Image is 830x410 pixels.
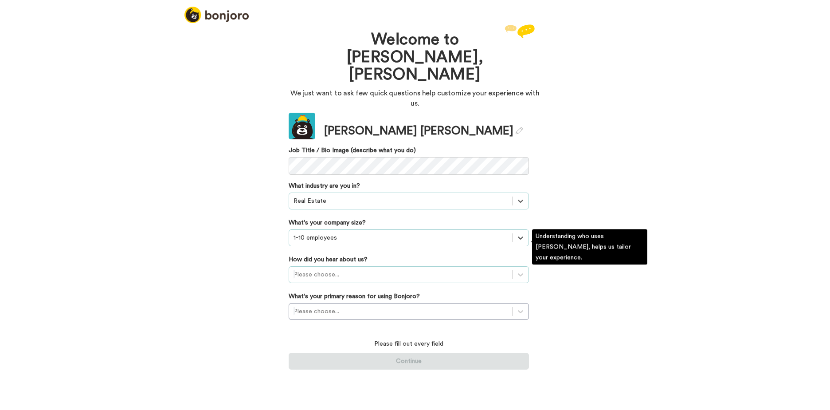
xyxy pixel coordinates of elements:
[289,88,541,109] p: We just want to ask few quick questions help customize your experience with us.
[289,292,420,301] label: What's your primary reason for using Bonjoro?
[324,123,523,139] div: [PERSON_NAME] [PERSON_NAME]
[289,181,360,190] label: What industry are you in?
[289,218,366,227] label: What's your company size?
[289,255,368,264] label: How did you hear about us?
[289,146,529,155] label: Job Title / Bio Image (describe what you do)
[315,31,515,84] h1: Welcome to [PERSON_NAME], [PERSON_NAME]
[532,229,647,265] div: Understanding who uses [PERSON_NAME], helps us tailor your experience.
[505,24,535,38] img: reply.svg
[289,339,529,348] p: Please fill out every field
[184,7,249,23] img: logo_full.png
[289,353,529,370] button: Continue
